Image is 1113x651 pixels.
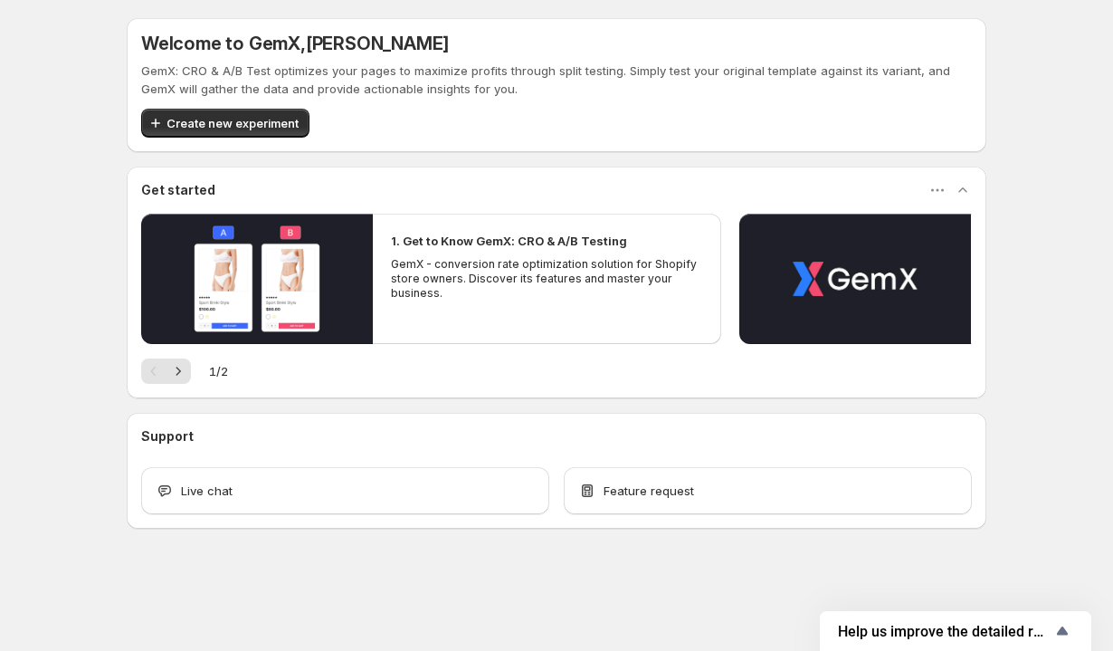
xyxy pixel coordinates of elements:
[604,482,694,500] span: Feature request
[166,114,299,132] span: Create new experiment
[166,359,191,384] button: Next
[300,33,449,54] span: , [PERSON_NAME]
[391,257,702,301] p: GemX - conversion rate optimization solution for Shopify store owners. Discover its features and ...
[141,214,373,344] button: Play video
[391,232,627,250] h2: 1. Get to Know GemX: CRO & A/B Testing
[838,623,1051,640] span: Help us improve the detailed report for A/B campaigns
[141,359,191,384] nav: Pagination
[209,362,228,380] span: 1 / 2
[739,214,971,344] button: Play video
[181,482,233,500] span: Live chat
[141,62,972,98] p: GemX: CRO & A/B Test optimizes your pages to maximize profits through split testing. Simply test ...
[838,620,1073,642] button: Show survey - Help us improve the detailed report for A/B campaigns
[141,33,449,54] h5: Welcome to GemX
[141,109,309,138] button: Create new experiment
[141,427,194,445] h3: Support
[141,181,215,199] h3: Get started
